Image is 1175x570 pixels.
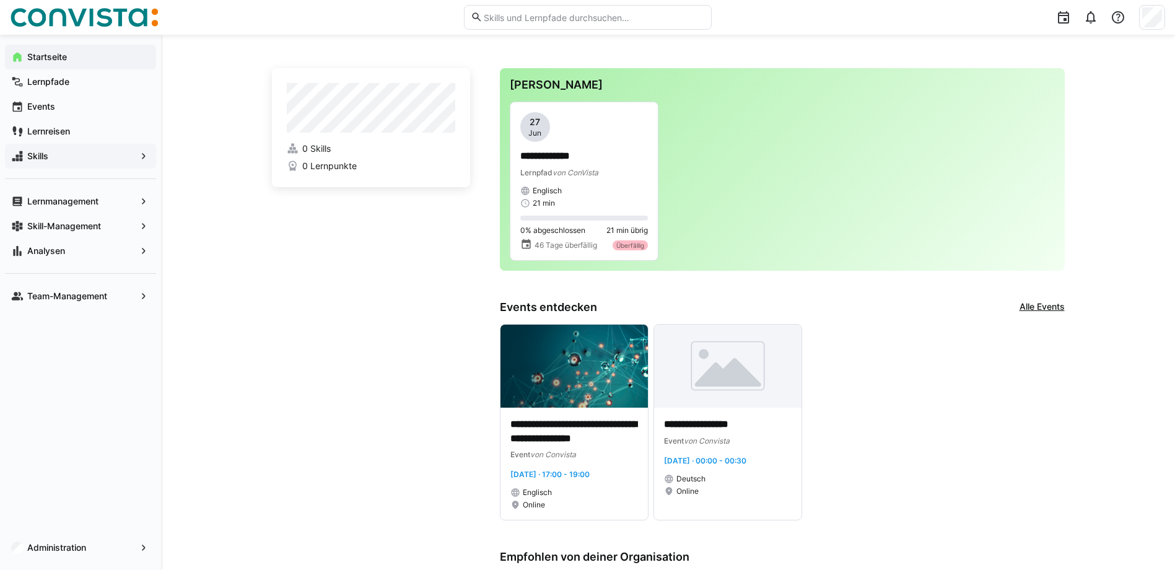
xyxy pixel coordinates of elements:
span: [DATE] · 00:00 - 00:30 [664,456,746,465]
a: 0 Skills [287,142,455,155]
span: Deutsch [676,474,705,484]
div: Überfällig [613,240,648,250]
span: 27 [530,116,540,128]
span: von ConVista [553,168,598,177]
input: Skills und Lernpfade durchsuchen… [483,12,704,23]
span: [DATE] · 17:00 - 19:00 [510,470,590,479]
img: image [500,325,648,408]
span: 0 Lernpunkte [302,160,357,172]
h3: Empfohlen von deiner Organisation [500,550,1065,564]
span: 0 Skills [302,142,331,155]
span: 0% abgeschlossen [520,226,585,235]
h3: Events entdecken [500,300,597,314]
span: 46 Tage überfällig [535,240,597,250]
img: image [654,325,802,408]
span: Event [664,436,684,445]
span: Event [510,450,530,459]
span: 21 min [533,198,555,208]
span: Online [676,486,699,496]
span: Online [523,500,545,510]
span: Lernpfad [520,168,553,177]
span: von Convista [684,436,730,445]
span: von Convista [530,450,576,459]
span: Jun [528,128,541,138]
span: Englisch [523,488,552,498]
span: 21 min übrig [606,226,648,235]
a: Alle Events [1020,300,1065,314]
h3: [PERSON_NAME] [510,78,1055,92]
span: Englisch [533,186,562,196]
